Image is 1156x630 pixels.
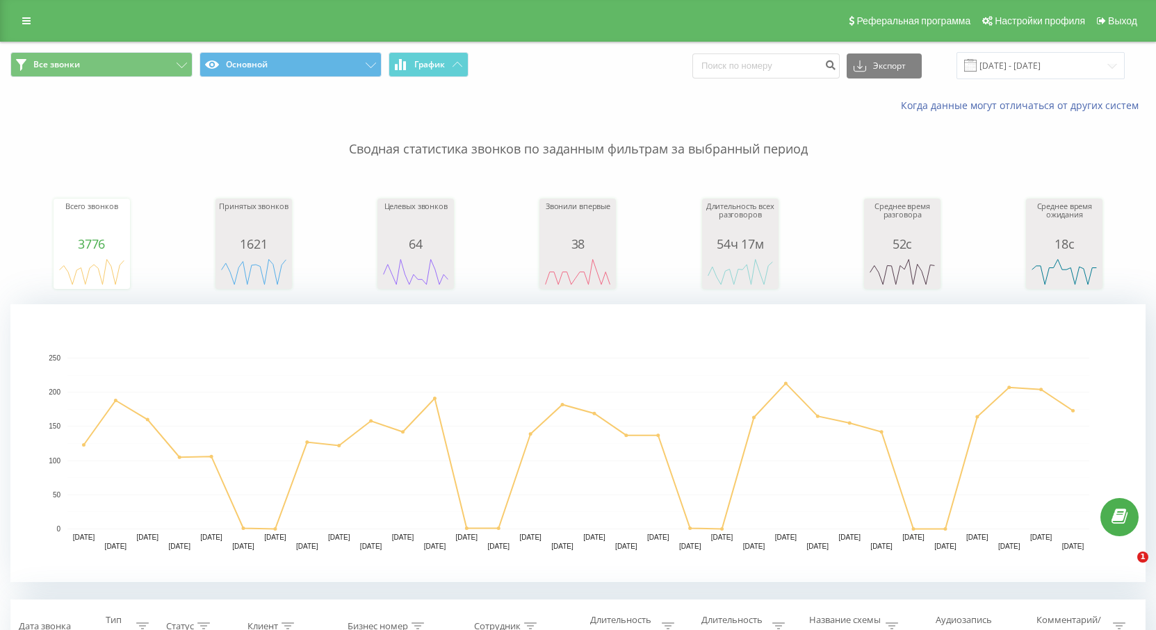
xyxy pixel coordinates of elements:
[679,542,701,550] text: [DATE]
[137,533,159,541] text: [DATE]
[1109,552,1142,585] iframe: Intercom live chat
[392,533,414,541] text: [DATE]
[381,202,450,237] div: Целевых звонков
[868,202,937,237] div: Среднее время разговора
[551,542,573,550] text: [DATE]
[296,542,318,550] text: [DATE]
[543,237,612,251] div: 38
[53,491,61,499] text: 50
[1029,237,1099,251] div: 18с
[200,533,222,541] text: [DATE]
[456,533,478,541] text: [DATE]
[219,237,288,251] div: 1621
[1108,15,1137,26] span: Выход
[1062,542,1084,550] text: [DATE]
[219,202,288,237] div: Принятых звонков
[901,99,1146,112] a: Когда данные могут отличаться от других систем
[868,237,937,251] div: 52с
[1137,552,1148,563] span: 1
[105,542,127,550] text: [DATE]
[1029,202,1099,237] div: Среднее время ожидания
[414,60,445,69] span: График
[389,52,469,77] button: График
[868,251,937,292] svg: A chart.
[647,533,669,541] text: [DATE]
[328,533,350,541] text: [DATE]
[847,53,922,78] button: Экспорт
[995,15,1085,26] span: Настройки профиля
[543,251,612,292] svg: A chart.
[57,202,127,237] div: Всего звонков
[10,52,193,77] button: Все звонки
[49,388,60,396] text: 200
[966,533,988,541] text: [DATE]
[543,202,612,237] div: Звонили впервые
[1029,251,1099,292] svg: A chart.
[706,202,775,237] div: Длительность всех разговоров
[200,52,382,77] button: Основной
[57,251,127,292] svg: A chart.
[870,542,893,550] text: [DATE]
[57,237,127,251] div: 3776
[583,533,605,541] text: [DATE]
[856,15,970,26] span: Реферальная программа
[902,533,925,541] text: [DATE]
[692,53,840,78] input: Поиск по номеру
[807,542,829,550] text: [DATE]
[1030,533,1052,541] text: [DATE]
[424,542,446,550] text: [DATE]
[10,304,1146,582] svg: A chart.
[360,542,382,550] text: [DATE]
[219,251,288,292] svg: A chart.
[73,533,95,541] text: [DATE]
[232,542,254,550] text: [DATE]
[49,354,60,362] text: 250
[838,533,861,541] text: [DATE]
[381,237,450,251] div: 64
[775,533,797,541] text: [DATE]
[49,457,60,465] text: 100
[264,533,286,541] text: [DATE]
[706,237,775,251] div: 54ч 17м
[998,542,1020,550] text: [DATE]
[615,542,637,550] text: [DATE]
[706,251,775,292] svg: A chart.
[934,542,956,550] text: [DATE]
[487,542,510,550] text: [DATE]
[33,59,80,70] span: Все звонки
[168,542,190,550] text: [DATE]
[519,533,542,541] text: [DATE]
[711,533,733,541] text: [DATE]
[56,525,60,533] text: 0
[743,542,765,550] text: [DATE]
[381,251,450,292] svg: A chart.
[10,113,1146,158] p: Сводная статистика звонков по заданным фильтрам за выбранный период
[49,423,60,431] text: 150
